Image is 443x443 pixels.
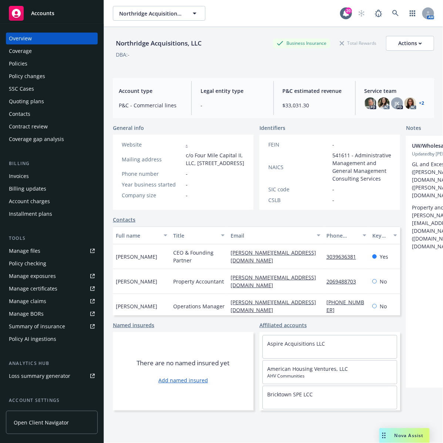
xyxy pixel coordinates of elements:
[326,232,358,239] div: Phone number
[122,141,183,148] div: Website
[6,170,98,182] a: Invoices
[116,253,157,261] span: [PERSON_NAME]
[6,3,98,24] a: Accounts
[267,365,348,372] a: American Housing Ventures, LLC
[259,321,307,329] a: Affiliated accounts
[231,299,316,313] a: [PERSON_NAME][EMAIL_ADDRESS][DOMAIN_NAME]
[9,270,56,282] div: Manage exposures
[6,333,98,345] a: Policy AI ingestions
[119,101,182,109] span: P&C - Commercial lines
[9,258,46,269] div: Policy checking
[6,245,98,257] a: Manage files
[419,101,424,105] a: +2
[365,97,376,109] img: photo
[9,283,57,295] div: Manage certificates
[6,83,98,95] a: SSC Cases
[405,6,420,21] a: Switch app
[9,208,52,220] div: Installment plans
[406,124,421,133] span: Notes
[116,278,157,285] span: [PERSON_NAME]
[332,185,334,193] span: -
[9,133,64,145] div: Coverage gap analysis
[6,235,98,242] div: Tools
[336,38,380,48] div: Total Rewards
[122,191,183,199] div: Company size
[173,302,225,310] span: Operations Manager
[9,245,40,257] div: Manage files
[9,33,32,44] div: Overview
[6,370,98,382] a: Loss summary generator
[122,155,183,163] div: Mailing address
[6,195,98,207] a: Account charges
[365,87,428,95] span: Service team
[9,183,46,195] div: Billing updates
[395,432,424,439] span: Nova Assist
[6,160,98,167] div: Billing
[371,6,386,21] a: Report a Bug
[6,397,98,404] div: Account settings
[9,108,30,120] div: Contacts
[283,101,346,109] span: $33,031.30
[9,333,56,345] div: Policy AI ingestions
[9,170,29,182] div: Invoices
[268,163,329,171] div: NAICS
[113,226,170,244] button: Full name
[380,253,388,261] span: Yes
[201,87,264,95] span: Legal entity type
[268,196,329,204] div: CSLB
[9,320,65,332] div: Summary of insurance
[6,208,98,220] a: Installment plans
[9,58,27,70] div: Policies
[6,58,98,70] a: Policies
[158,376,208,384] a: Add named insured
[405,97,416,109] img: photo
[9,70,45,82] div: Policy changes
[6,295,98,307] a: Manage claims
[332,151,391,182] span: 541611 - Administrative Management and General Management Consulting Services
[9,45,32,57] div: Coverage
[9,295,46,307] div: Manage claims
[119,87,182,95] span: Account type
[186,141,188,148] a: -
[119,10,183,17] span: Northridge Acquisitions, LLC
[113,124,144,132] span: General info
[345,7,352,14] div: 20
[369,226,400,244] button: Key contact
[267,340,325,347] a: Aspire Acquisitions LLC
[186,151,245,167] span: c/o Four Mile Capital II, LLC, [STREET_ADDRESS]
[380,278,387,285] span: No
[6,308,98,320] a: Manage BORs
[116,302,157,310] span: [PERSON_NAME]
[9,95,44,107] div: Quoting plans
[9,83,34,95] div: SSC Cases
[122,181,183,188] div: Year business started
[326,278,362,285] a: 2069488703
[173,232,217,239] div: Title
[267,373,392,379] span: AHV Communities
[6,33,98,44] a: Overview
[6,133,98,145] a: Coverage gap analysis
[6,108,98,120] a: Contacts
[170,226,228,244] button: Title
[173,249,225,264] span: CEO & Founding Partner
[6,183,98,195] a: Billing updates
[113,216,135,224] a: Contacts
[354,6,369,21] a: Start snowing
[273,38,330,48] div: Business Insurance
[6,258,98,269] a: Policy checking
[113,6,205,21] button: Northridge Acquisitions, LLC
[267,391,313,398] a: Bricktown SPE LCC
[137,359,230,368] span: There are no named insured yet
[9,308,44,320] div: Manage BORs
[6,270,98,282] span: Manage exposures
[386,36,434,51] button: Actions
[398,36,422,50] div: Actions
[6,360,98,367] div: Analytics hub
[388,6,403,21] a: Search
[283,87,346,95] span: P&C estimated revenue
[6,45,98,57] a: Coverage
[116,232,159,239] div: Full name
[173,278,224,285] span: Property Accountant
[231,274,316,289] a: [PERSON_NAME][EMAIL_ADDRESS][DOMAIN_NAME]
[116,51,130,58] div: DBA: -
